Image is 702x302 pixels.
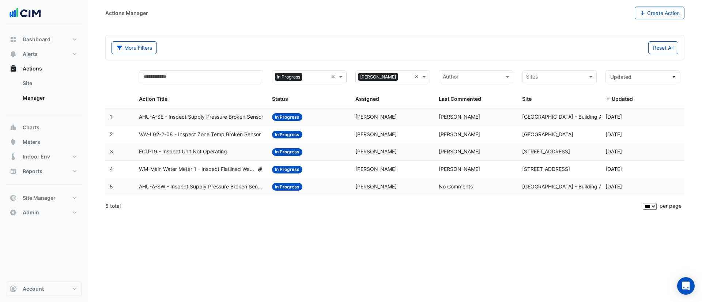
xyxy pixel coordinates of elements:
[139,183,264,191] span: AHU-A-SW - Inspect Supply Pressure Broken Sensor
[6,47,82,61] button: Alerts
[10,124,17,131] app-icon: Charts
[10,36,17,43] app-icon: Dashboard
[6,61,82,76] button: Actions
[112,41,157,54] button: More Filters
[522,114,612,120] span: [GEOGRAPHIC_DATA] - Building A & B
[272,166,302,173] span: In Progress
[355,148,397,154] span: [PERSON_NAME]
[355,114,397,120] span: [PERSON_NAME]
[10,168,17,175] app-icon: Reports
[522,131,573,137] span: [GEOGRAPHIC_DATA]
[522,148,570,154] span: [STREET_ADDRESS]
[6,191,82,205] button: Site Manager
[272,96,288,102] span: Status
[414,73,420,81] span: Clear
[439,166,480,172] span: [PERSON_NAME]
[23,50,38,58] span: Alerts
[6,120,82,135] button: Charts
[612,96,633,102] span: Updated
[6,76,82,108] div: Actions
[605,114,622,120] span: 2025-08-27T11:30:13.807
[439,96,481,102] span: Last Commented
[605,70,680,83] button: Updated
[610,74,631,80] span: Updated
[23,65,42,72] span: Actions
[648,41,678,54] button: Reset All
[605,131,622,137] span: 2025-08-25T12:07:19.712
[275,73,302,81] span: In Progress
[139,113,263,121] span: AHU-A-SE - Inspect Supply Pressure Broken Sensor
[358,73,398,81] span: [PERSON_NAME]
[272,131,302,138] span: In Progress
[522,183,612,190] span: [GEOGRAPHIC_DATA] - Building A & B
[10,138,17,146] app-icon: Meters
[605,148,622,154] span: 2025-08-25T12:26:55.969
[139,130,261,139] span: VAV-L02-2-08 - Inspect Zone Temp Broken Sensor
[139,165,254,173] span: WM-Main Water Meter 1 - Inspect Flatlined Water Sub-Meter
[355,183,397,190] span: [PERSON_NAME]
[272,113,302,121] span: In Progress
[23,194,56,202] span: Site Manager
[605,183,622,190] span: 2025-08-20T12:07:41.928
[355,131,397,137] span: [PERSON_NAME]
[23,124,39,131] span: Charts
[439,114,480,120] span: [PERSON_NAME]
[105,9,148,17] div: Actions Manager
[9,6,42,20] img: Company Logo
[6,135,82,149] button: Meters
[439,148,480,154] span: [PERSON_NAME]
[439,131,480,137] span: [PERSON_NAME]
[439,183,473,190] span: No Comments
[635,7,685,19] button: Create Action
[139,96,167,102] span: Action Title
[17,91,82,105] a: Manager
[677,277,695,295] div: Open Intercom Messenger
[355,96,379,102] span: Assigned
[272,183,302,191] span: In Progress
[355,166,397,172] span: [PERSON_NAME]
[110,131,113,137] span: 2
[522,166,570,172] span: [STREET_ADDRESS]
[23,138,40,146] span: Meters
[17,76,82,91] a: Site
[522,96,532,102] span: Site
[10,50,17,58] app-icon: Alerts
[272,148,302,156] span: In Progress
[10,194,17,202] app-icon: Site Manager
[23,168,42,175] span: Reports
[23,209,39,216] span: Admin
[23,153,50,160] span: Indoor Env
[10,209,17,216] app-icon: Admin
[6,32,82,47] button: Dashboard
[10,153,17,160] app-icon: Indoor Env
[6,164,82,179] button: Reports
[605,166,622,172] span: 2025-08-25T12:24:02.106
[110,166,113,172] span: 4
[23,36,50,43] span: Dashboard
[139,148,227,156] span: FCU-19 - Inspect Unit Not Operating
[23,285,44,293] span: Account
[105,197,641,215] div: 5 total
[6,205,82,220] button: Admin
[6,282,82,296] button: Account
[10,65,17,72] app-icon: Actions
[331,73,337,81] span: Clear
[6,149,82,164] button: Indoor Env
[110,148,113,154] span: 3
[110,114,112,120] span: 1
[660,203,682,209] span: per page
[110,183,113,190] span: 5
